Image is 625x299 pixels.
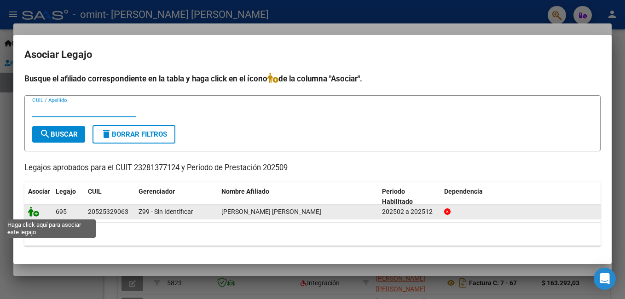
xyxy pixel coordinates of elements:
span: Legajo [56,188,76,195]
datatable-header-cell: CUIL [84,182,135,212]
button: Borrar Filtros [93,125,175,144]
div: Open Intercom Messenger [594,268,616,290]
span: Buscar [40,130,78,138]
span: Periodo Habilitado [382,188,413,206]
datatable-header-cell: Legajo [52,182,84,212]
datatable-header-cell: Periodo Habilitado [378,182,440,212]
span: Borrar Filtros [101,130,167,138]
datatable-header-cell: Gerenciador [135,182,218,212]
span: 695 [56,208,67,215]
datatable-header-cell: Asociar [24,182,52,212]
span: CUIL [88,188,102,195]
span: Nombre Afiliado [221,188,269,195]
div: 1 registros [24,223,601,246]
datatable-header-cell: Nombre Afiliado [218,182,378,212]
datatable-header-cell: Dependencia [440,182,601,212]
span: Z99 - Sin Identificar [139,208,193,215]
div: 20525329063 [88,207,128,217]
h4: Busque el afiliado correspondiente en la tabla y haga click en el ícono de la columna "Asociar". [24,73,601,85]
button: Buscar [32,126,85,143]
span: Asociar [28,188,50,195]
h2: Asociar Legajo [24,46,601,63]
mat-icon: search [40,128,51,139]
span: Dependencia [444,188,483,195]
span: BAEZA GARRO THIAGO BENJAMIN [221,208,321,215]
div: 202502 a 202512 [382,207,437,217]
span: Gerenciador [139,188,175,195]
p: Legajos aprobados para el CUIT 23281377124 y Período de Prestación 202509 [24,162,601,174]
mat-icon: delete [101,128,112,139]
